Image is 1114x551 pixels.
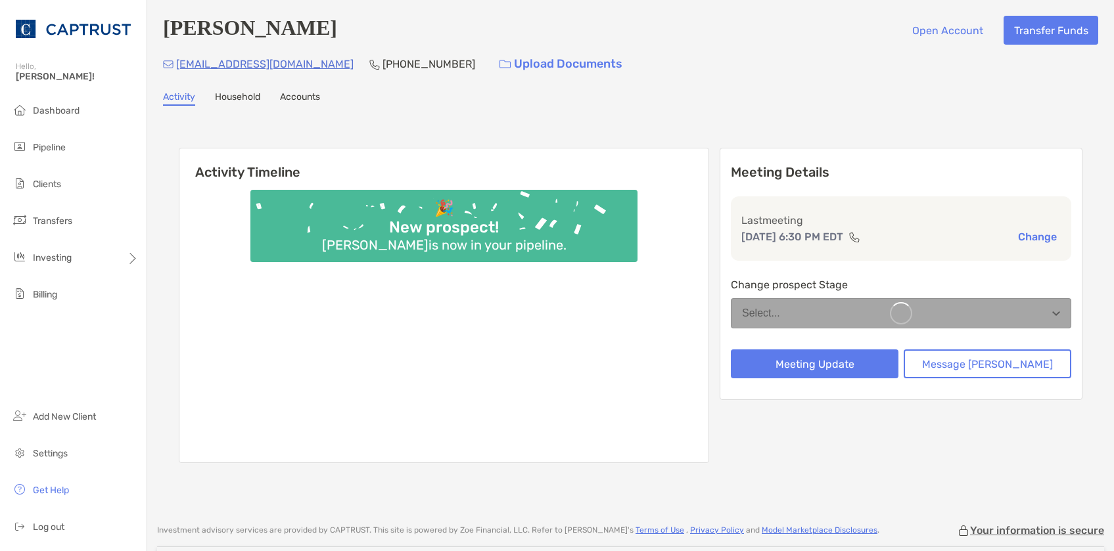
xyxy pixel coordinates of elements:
[12,286,28,301] img: billing icon
[16,5,131,53] img: CAPTRUST Logo
[157,525,879,535] p: Investment advisory services are provided by CAPTRUST . This site is powered by Zoe Financial, LL...
[250,190,638,251] img: Confetti
[731,349,898,378] button: Meeting Update
[970,524,1104,537] p: Your information is secure
[163,60,174,68] img: Email Icon
[12,139,28,154] img: pipeline icon
[163,91,195,106] a: Activity
[12,249,28,265] img: investing icon
[33,105,80,116] span: Dashboard
[902,16,993,45] button: Open Account
[762,525,877,535] a: Model Marketplace Disclosures
[317,237,572,253] div: [PERSON_NAME] is now in your pipeline.
[636,525,684,535] a: Terms of Use
[12,175,28,191] img: clients icon
[904,349,1071,378] button: Message [PERSON_NAME]
[429,199,459,218] div: 🎉
[12,481,28,497] img: get-help icon
[33,252,72,263] span: Investing
[1014,230,1061,244] button: Change
[33,448,68,459] span: Settings
[33,411,96,422] span: Add New Client
[384,218,504,237] div: New prospect!
[215,91,260,106] a: Household
[369,59,380,70] img: Phone Icon
[280,91,320,106] a: Accounts
[12,518,28,534] img: logout icon
[383,56,475,72] p: [PHONE_NUMBER]
[12,445,28,460] img: settings icon
[33,215,72,227] span: Transfers
[12,408,28,424] img: add_new_client icon
[33,142,66,153] span: Pipeline
[12,212,28,228] img: transfers icon
[690,525,744,535] a: Privacy Policy
[731,164,1071,181] p: Meeting Details
[491,50,631,78] a: Upload Documents
[848,232,860,242] img: communication type
[33,485,69,496] span: Get Help
[33,179,61,190] span: Clients
[176,56,354,72] p: [EMAIL_ADDRESS][DOMAIN_NAME]
[741,229,843,245] p: [DATE] 6:30 PM EDT
[741,212,1061,229] p: Last meeting
[1004,16,1098,45] button: Transfer Funds
[731,276,1071,293] p: Change prospect Stage
[33,289,57,300] span: Billing
[33,521,64,533] span: Log out
[163,16,337,45] h4: [PERSON_NAME]
[12,102,28,118] img: dashboard icon
[499,60,511,69] img: button icon
[16,71,139,82] span: [PERSON_NAME]!
[179,148,708,180] h6: Activity Timeline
